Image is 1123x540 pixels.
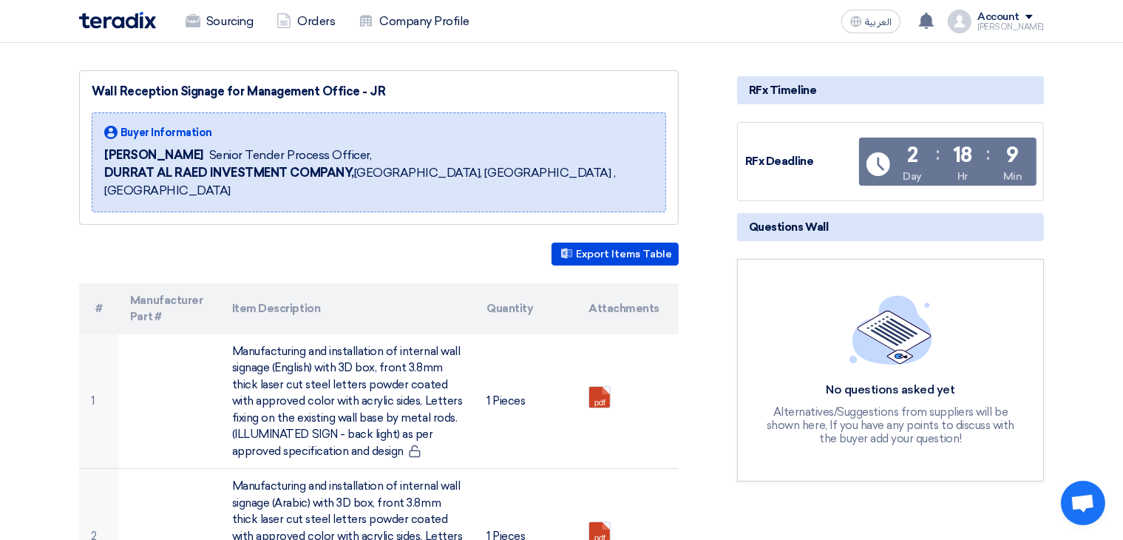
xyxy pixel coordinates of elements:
[936,141,940,167] div: :
[849,295,932,365] img: empty_state_list.svg
[841,10,900,33] button: العربية
[765,382,1017,398] div: No questions asked yet
[903,169,922,184] div: Day
[104,146,203,164] span: [PERSON_NAME]
[907,145,918,166] div: 2
[977,23,1044,31] div: [PERSON_NAME]
[79,12,156,29] img: Teradix logo
[92,83,666,101] div: Wall Reception Signage for Management Office - JR
[986,141,990,167] div: :
[1061,481,1105,525] a: دردشة مفتوحة
[745,153,856,170] div: RFx Deadline
[79,334,118,469] td: 1
[749,219,828,235] span: Questions Wall
[220,334,475,469] td: Manufacturing and installation of internal wall signage (English) with 3D box, front 3.8mm thick ...
[977,11,1019,24] div: Account
[948,10,971,33] img: profile_test.png
[174,5,265,38] a: Sourcing
[220,283,475,334] th: Item Description
[121,125,212,141] span: Buyer Information
[475,283,577,334] th: Quantity
[1007,145,1019,166] div: 9
[475,334,577,469] td: 1 Pieces
[79,283,118,334] th: #
[589,387,708,476] a: SAMPLE__RECEPTION_CENOMI_LOGO__DETAILS_box__mm_1756393030275.pdf
[1003,169,1022,184] div: Min
[577,283,679,334] th: Attachments
[104,166,354,180] b: DURRAT AL RAED INVESTMENT COMPANY,
[765,405,1017,445] div: Alternatives/Suggestions from suppliers will be shown here, If you have any points to discuss wit...
[118,283,220,334] th: Manufacturer Part #
[737,76,1044,104] div: RFx Timeline
[957,169,968,184] div: Hr
[552,243,679,266] button: Export Items Table
[953,145,972,166] div: 18
[865,17,892,27] span: العربية
[265,5,347,38] a: Orders
[104,164,654,200] span: [GEOGRAPHIC_DATA], [GEOGRAPHIC_DATA] ,[GEOGRAPHIC_DATA]
[209,146,372,164] span: Senior Tender Process Officer,
[347,5,481,38] a: Company Profile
